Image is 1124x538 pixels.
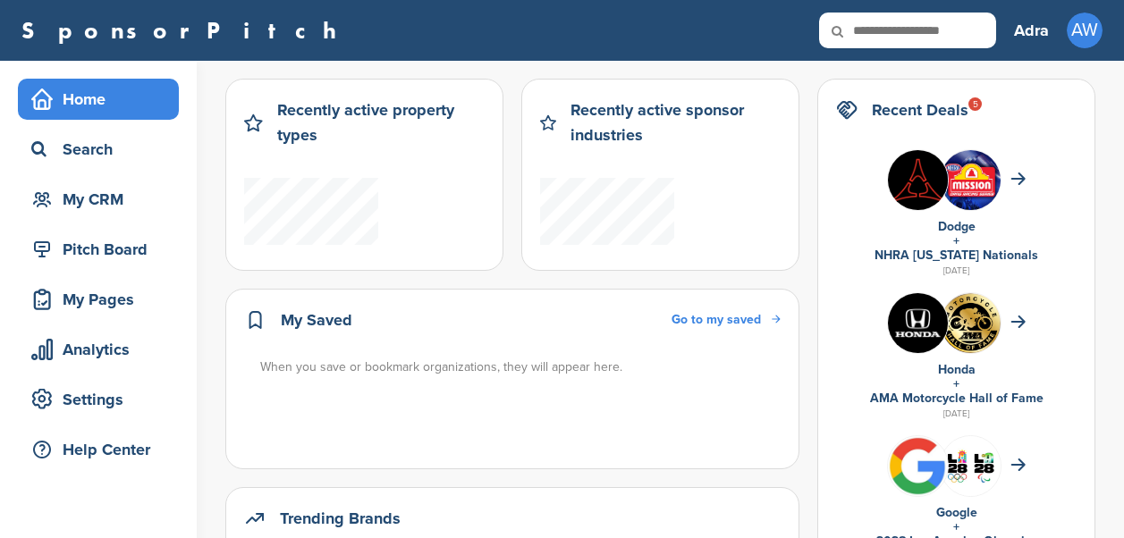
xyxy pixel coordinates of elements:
span: AW [1067,13,1103,48]
a: Home [18,79,179,120]
a: Help Center [18,429,179,470]
div: 5 [968,97,982,111]
img: Kln5su0v 400x400 [888,293,948,353]
a: Search [18,129,179,170]
a: My Pages [18,279,179,320]
img: Sorjwztk 400x400 [888,150,948,210]
a: Adra [1014,11,1049,50]
a: Analytics [18,329,179,370]
a: Pitch Board [18,229,179,270]
div: Home [27,83,179,115]
a: + [953,233,959,248]
div: [DATE] [836,263,1077,279]
a: Settings [18,379,179,420]
img: Bwupxdxo 400x400 [888,436,948,496]
a: + [953,519,959,534]
div: Settings [27,383,179,416]
div: [DATE] [836,406,1077,422]
div: When you save or bookmark organizations, they will appear here. [260,357,782,377]
h2: Recent Deals [872,97,968,122]
a: Honda [938,362,976,377]
h3: Adra [1014,18,1049,43]
a: NHRA [US_STATE] Nationals [875,248,1038,263]
div: Analytics [27,333,179,366]
div: Help Center [27,433,179,466]
a: Google [936,505,977,520]
a: SponsorPitch [21,19,348,42]
img: Amahof logo 205px [941,293,1001,353]
h2: Trending Brands [280,506,401,531]
span: Go to my saved [672,312,761,327]
div: Pitch Board [27,233,179,265]
img: Csrq75nh 400x400 [941,436,1001,496]
h2: My Saved [281,307,352,332]
a: My CRM [18,179,179,220]
a: + [953,376,959,391]
h2: Recently active property types [277,97,485,147]
a: Dodge [938,219,976,234]
div: My Pages [27,283,179,315]
a: AMA Motorcycle Hall of Fame [870,391,1044,406]
h2: Recently active sponsor industries [570,97,781,147]
div: My CRM [27,183,179,215]
a: Go to my saved [672,310,781,330]
div: Search [27,133,179,165]
img: M9wsx ug 400x400 [941,150,1001,210]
